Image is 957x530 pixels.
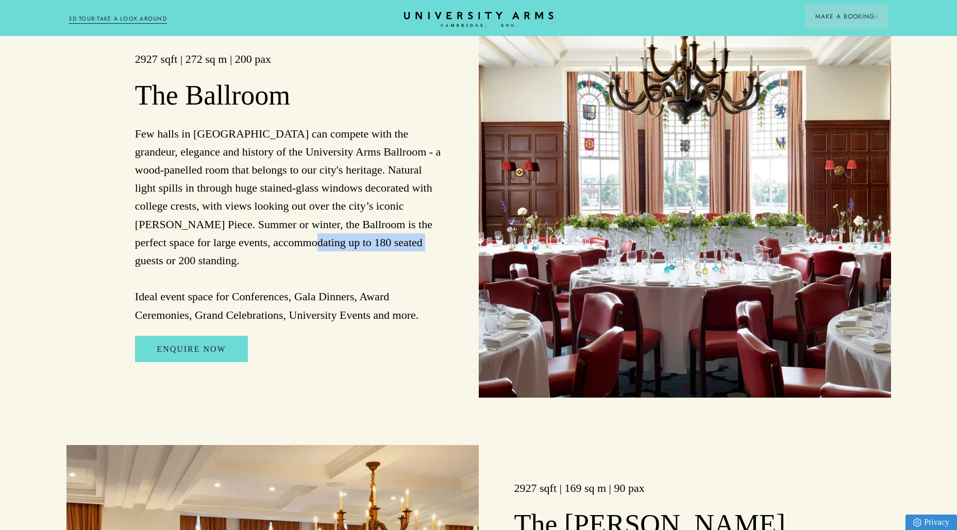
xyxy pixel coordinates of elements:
[905,515,957,530] a: Privacy
[135,336,247,363] a: Enquire Now
[479,16,891,398] img: image-cfe038ca1a082bc712318d353845656887d063b2-2001x1500-jpg
[875,15,878,19] img: Arrow icon
[135,79,443,113] h2: The Ballroom
[135,52,443,67] h3: 2927 sqft | 272 sq m | 200 pax
[69,14,167,24] a: 3D TOUR:TAKE A LOOK AROUND
[913,518,921,527] img: Privacy
[514,481,822,496] h3: 2927 sqft | 169 sq m | 90 pax
[135,125,443,324] p: Few halls in [GEOGRAPHIC_DATA] can compete with the grandeur, elegance and history of the Univers...
[404,12,553,28] a: Home
[815,12,878,21] span: Make a Booking
[805,4,888,29] button: Make a BookingArrow icon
